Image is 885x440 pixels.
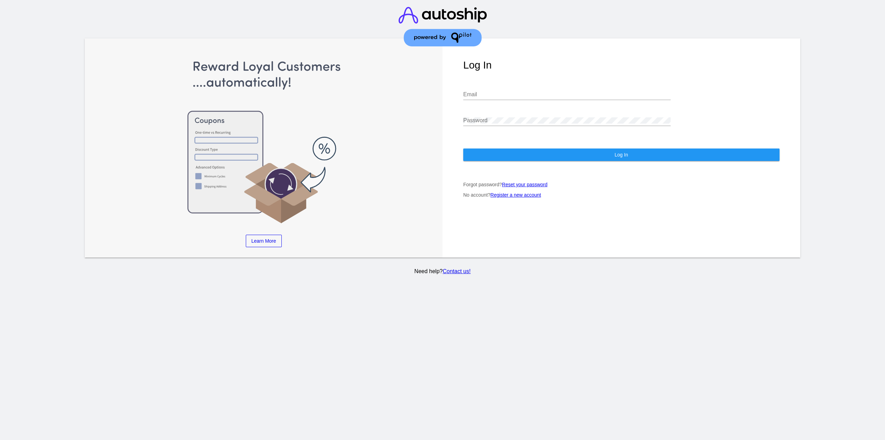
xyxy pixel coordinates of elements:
[246,235,282,247] a: Learn More
[463,192,780,198] p: No account?
[615,152,628,158] span: Log In
[491,192,541,198] a: Register a new account
[106,59,422,224] img: Apply Coupons Automatically to Scheduled Orders with QPilot
[251,238,276,244] span: Learn More
[84,268,801,275] p: Need help?
[442,268,471,274] a: Contact us!
[463,59,780,71] h1: Log In
[463,182,780,187] p: Forgot password?
[463,91,671,98] input: Email
[502,182,548,187] a: Reset your password
[463,149,780,161] button: Log In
